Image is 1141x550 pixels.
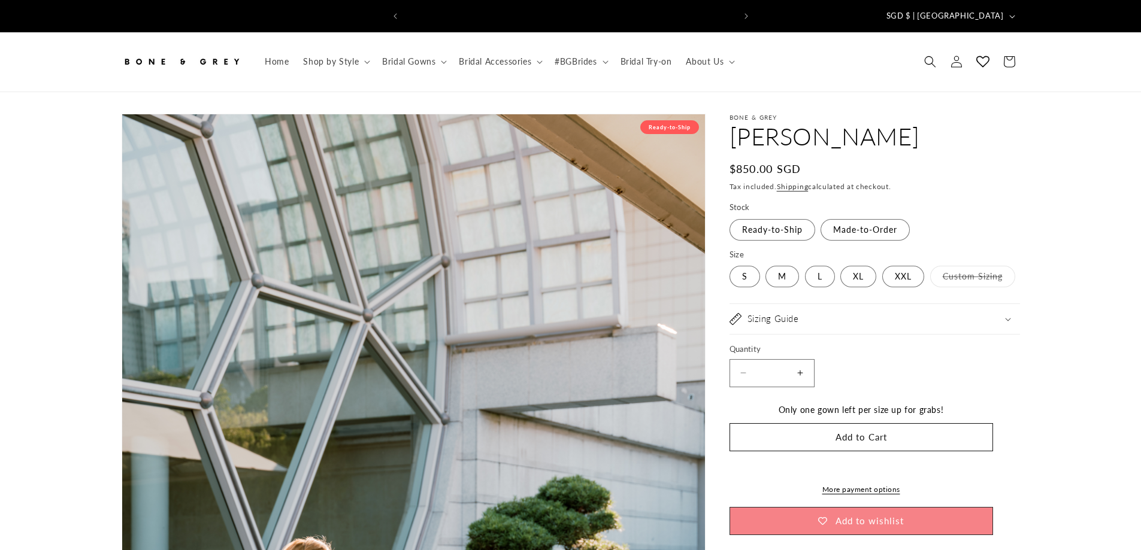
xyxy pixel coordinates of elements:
[730,114,1020,121] p: Bone & Grey
[747,313,799,325] h2: Sizing Guide
[730,484,993,495] a: More payment options
[296,49,375,74] summary: Shop by Style
[882,266,924,287] label: XXL
[821,219,910,241] label: Made-to-Order
[686,56,724,67] span: About Us
[547,49,613,74] summary: #BGBrides
[930,266,1015,287] label: Custom Sizing
[621,56,672,67] span: Bridal Try-on
[555,56,597,67] span: #BGBrides
[730,423,993,451] button: Add to Cart
[258,49,296,74] a: Home
[733,5,759,28] button: Next announcement
[879,5,1020,28] button: SGD $ | [GEOGRAPHIC_DATA]
[117,44,246,80] a: Bone and Grey Bridal
[730,266,760,287] label: S
[840,266,876,287] label: XL
[122,48,241,75] img: Bone and Grey Bridal
[730,402,993,417] div: Only one gown left per size up for grabs!
[730,344,993,355] label: Quantity
[765,266,799,287] label: M
[777,182,809,191] a: Shipping
[730,161,801,177] span: $850.00 SGD
[452,49,547,74] summary: Bridal Accessories
[303,56,359,67] span: Shop by Style
[730,181,1020,193] div: Tax included. calculated at checkout.
[805,266,835,287] label: L
[459,56,531,67] span: Bridal Accessories
[382,56,435,67] span: Bridal Gowns
[613,49,679,74] a: Bridal Try-on
[679,49,740,74] summary: About Us
[730,249,746,261] legend: Size
[382,5,408,28] button: Previous announcement
[375,49,452,74] summary: Bridal Gowns
[730,304,1020,334] summary: Sizing Guide
[265,56,289,67] span: Home
[730,121,1020,152] h1: [PERSON_NAME]
[730,219,815,241] label: Ready-to-Ship
[730,507,993,535] button: Add to wishlist
[730,202,751,214] legend: Stock
[917,48,943,75] summary: Search
[886,10,1004,22] span: SGD $ | [GEOGRAPHIC_DATA]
